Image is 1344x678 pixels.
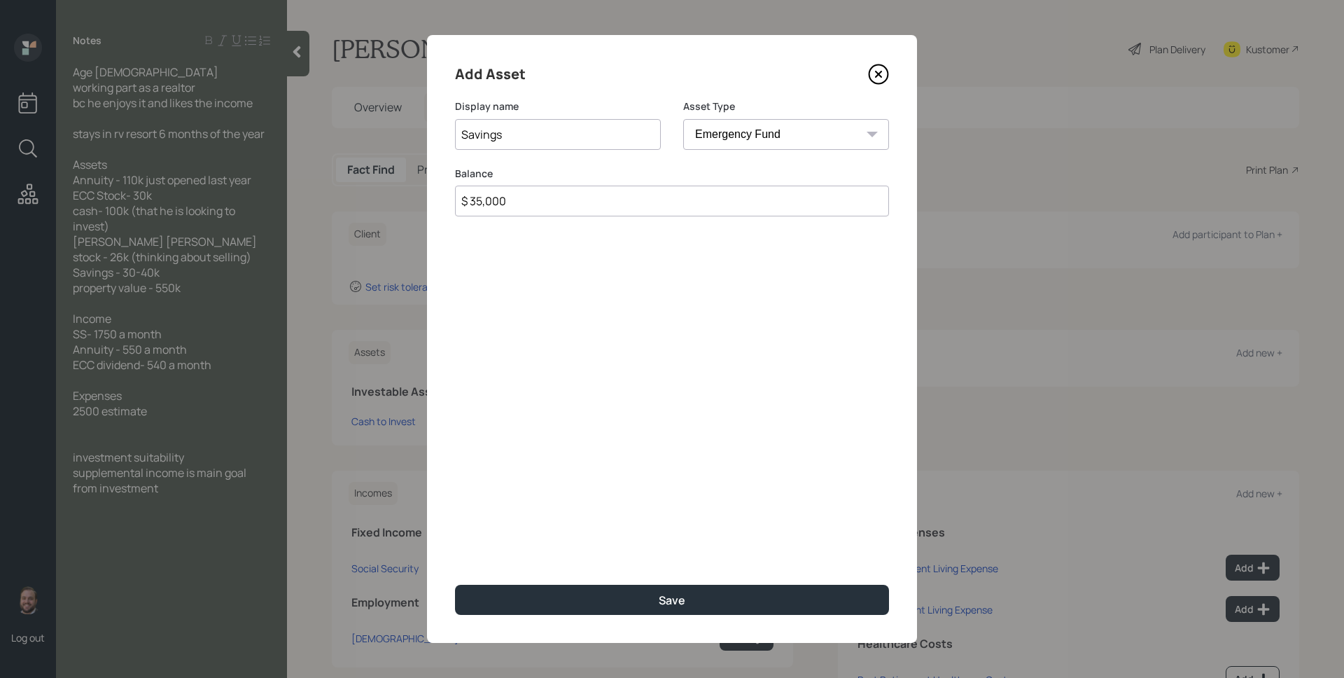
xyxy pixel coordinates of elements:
[455,167,889,181] label: Balance
[683,99,889,113] label: Asset Type
[455,99,661,113] label: Display name
[659,593,685,608] div: Save
[455,63,526,85] h4: Add Asset
[455,585,889,615] button: Save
